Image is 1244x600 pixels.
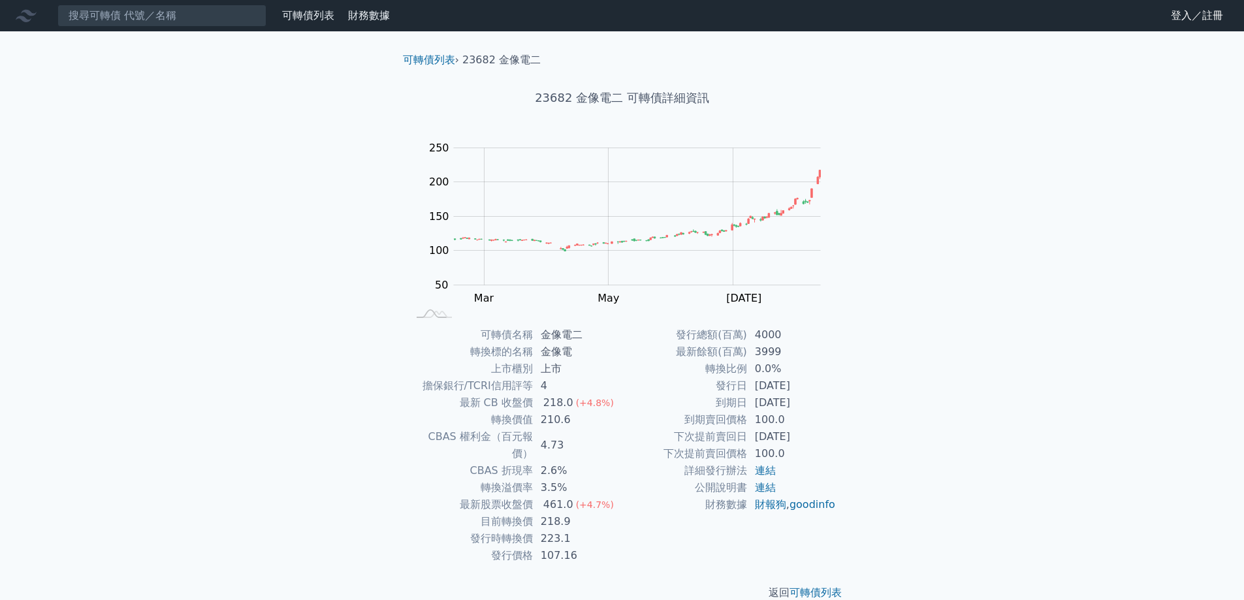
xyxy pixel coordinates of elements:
[474,292,494,304] tspan: Mar
[408,394,533,411] td: 最新 CB 收盤價
[541,496,576,513] div: 461.0
[747,394,837,411] td: [DATE]
[533,377,622,394] td: 4
[789,498,835,511] a: goodinfo
[622,428,747,445] td: 下次提前賣回日
[576,499,614,510] span: (+4.7%)
[747,326,837,343] td: 4000
[533,343,622,360] td: 金像電
[408,479,533,496] td: 轉換溢價率
[622,462,747,479] td: 詳細發行辦法
[403,52,459,68] li: ›
[533,428,622,462] td: 4.73
[392,89,852,107] h1: 23682 金像電二 可轉債詳細資訊
[789,586,842,599] a: 可轉債列表
[429,142,449,154] tspan: 250
[747,428,837,445] td: [DATE]
[348,9,390,22] a: 財務數據
[541,394,576,411] div: 218.0
[622,394,747,411] td: 到期日
[533,513,622,530] td: 218.9
[462,52,541,68] li: 23682 金像電二
[747,496,837,513] td: ,
[747,343,837,360] td: 3999
[429,210,449,223] tspan: 150
[533,547,622,564] td: 107.16
[533,411,622,428] td: 210.6
[755,464,776,477] a: 連結
[408,547,533,564] td: 發行價格
[622,326,747,343] td: 發行總額(百萬)
[533,326,622,343] td: 金像電二
[533,360,622,377] td: 上市
[423,142,840,331] g: Chart
[1160,5,1234,26] a: 登入／註冊
[408,343,533,360] td: 轉換標的名稱
[747,445,837,462] td: 100.0
[533,462,622,479] td: 2.6%
[622,377,747,394] td: 發行日
[747,377,837,394] td: [DATE]
[408,377,533,394] td: 擔保銀行/TCRI信用評等
[598,292,619,304] tspan: May
[408,462,533,479] td: CBAS 折現率
[435,279,448,291] tspan: 50
[576,398,614,408] span: (+4.8%)
[533,530,622,547] td: 223.1
[282,9,334,22] a: 可轉債列表
[747,411,837,428] td: 100.0
[622,479,747,496] td: 公開說明書
[622,343,747,360] td: 最新餘額(百萬)
[429,244,449,257] tspan: 100
[454,170,820,251] g: Series
[726,292,761,304] tspan: [DATE]
[622,360,747,377] td: 轉換比例
[429,176,449,188] tspan: 200
[755,498,786,511] a: 財報狗
[408,496,533,513] td: 最新股票收盤價
[408,530,533,547] td: 發行時轉換價
[408,411,533,428] td: 轉換價值
[408,428,533,462] td: CBAS 權利金（百元報價）
[755,481,776,494] a: 連結
[622,496,747,513] td: 財務數據
[622,411,747,428] td: 到期賣回價格
[57,5,266,27] input: 搜尋可轉債 代號／名稱
[533,479,622,496] td: 3.5%
[408,360,533,377] td: 上市櫃別
[403,54,455,66] a: 可轉債列表
[408,513,533,530] td: 目前轉換價
[408,326,533,343] td: 可轉債名稱
[747,360,837,377] td: 0.0%
[622,445,747,462] td: 下次提前賣回價格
